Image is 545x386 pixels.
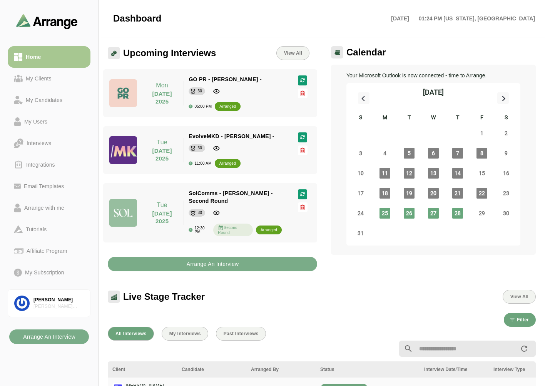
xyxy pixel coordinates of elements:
[373,113,397,123] div: M
[349,113,373,123] div: S
[391,14,414,23] p: [DATE]
[8,197,90,219] a: Arrange with me
[510,294,528,299] span: View All
[216,327,266,341] button: Past Interviews
[113,13,161,24] span: Dashboard
[213,224,253,236] div: Second Round
[476,208,487,219] span: Friday, August 29, 2025
[23,74,55,83] div: My Clients
[112,366,172,373] div: Client
[108,257,317,271] button: Arrange An Interview
[452,148,463,159] span: Thursday, August 7, 2025
[145,147,179,162] p: [DATE] 2025
[320,366,415,373] div: Status
[8,89,90,111] a: My Candidates
[182,366,242,373] div: Candidate
[517,317,529,323] span: Filter
[8,68,90,89] a: My Clients
[404,208,415,219] span: Tuesday, August 26, 2025
[476,188,487,199] span: Friday, August 22, 2025
[145,210,179,225] p: [DATE] 2025
[22,268,67,277] div: My Subscription
[476,148,487,159] span: Friday, August 8, 2025
[8,132,90,154] a: Interviews
[33,297,84,303] div: [PERSON_NAME]
[251,366,311,373] div: Arranged By
[189,161,211,165] div: 11:00 AM
[23,52,44,62] div: Home
[169,331,201,336] span: My Interviews
[452,188,463,199] span: Thursday, August 21, 2025
[476,128,487,139] span: Friday, August 1, 2025
[189,76,261,82] span: GO PR - [PERSON_NAME] -
[503,290,536,304] button: View All
[8,111,90,132] a: My Users
[189,133,274,139] span: EvolveMKD - [PERSON_NAME] -
[219,103,236,110] div: arranged
[379,148,390,159] span: Monday, August 4, 2025
[21,203,67,212] div: Arrange with me
[355,168,366,179] span: Sunday, August 10, 2025
[108,327,154,341] button: All Interviews
[355,188,366,199] span: Sunday, August 17, 2025
[397,113,421,123] div: T
[346,47,386,58] span: Calendar
[445,113,470,123] div: T
[189,104,212,109] div: 05:00 PM
[355,148,366,159] span: Sunday, August 3, 2025
[123,291,205,302] span: Live Stage Tracker
[428,188,439,199] span: Wednesday, August 20, 2025
[355,208,366,219] span: Sunday, August 24, 2025
[189,226,210,234] div: 12:30 PM
[261,226,277,234] div: arranged
[8,262,90,283] a: My Subscription
[494,113,518,123] div: S
[8,240,90,262] a: Affiliate Program
[16,14,78,29] img: arrangeai-name-small-logo.4d2b8aee.svg
[346,71,520,80] p: Your Microsoft Outlook is now connected - time to Arrange.
[219,160,236,167] div: arranged
[424,366,484,373] div: Interview Date/Time
[414,14,535,23] p: 01:24 PM [US_STATE], [GEOGRAPHIC_DATA]
[501,188,512,199] span: Saturday, August 23, 2025
[428,148,439,159] span: Wednesday, August 6, 2025
[23,160,58,169] div: Integrations
[197,209,202,217] div: 30
[189,190,272,204] span: SolComms - [PERSON_NAME] - Second Round
[197,87,202,95] div: 30
[379,188,390,199] span: Monday, August 18, 2025
[23,329,75,344] b: Arrange An Interview
[501,128,512,139] span: Saturday, August 2, 2025
[23,225,50,234] div: Tutorials
[520,344,529,353] i: appended action
[404,188,415,199] span: Tuesday, August 19, 2025
[504,313,536,327] button: Filter
[109,79,137,107] img: GO-PR-LOGO.jpg
[123,47,216,59] span: Upcoming Interviews
[476,168,487,179] span: Friday, August 15, 2025
[145,90,179,105] p: [DATE] 2025
[23,95,65,105] div: My Candidates
[284,50,302,56] span: View All
[452,208,463,219] span: Thursday, August 28, 2025
[8,289,90,317] a: [PERSON_NAME][PERSON_NAME] Associates
[452,168,463,179] span: Thursday, August 14, 2025
[109,199,137,227] img: solcomms_logo.jpg
[8,219,90,240] a: Tutorials
[115,331,147,336] span: All Interviews
[21,117,50,126] div: My Users
[186,257,239,271] b: Arrange An Interview
[501,208,512,219] span: Saturday, August 30, 2025
[501,168,512,179] span: Saturday, August 16, 2025
[33,303,84,310] div: [PERSON_NAME] Associates
[404,148,415,159] span: Tuesday, August 5, 2025
[145,138,179,147] p: Tue
[379,208,390,219] span: Monday, August 25, 2025
[423,87,444,98] div: [DATE]
[9,329,89,344] button: Arrange An Interview
[379,168,390,179] span: Monday, August 11, 2025
[501,148,512,159] span: Saturday, August 9, 2025
[8,154,90,175] a: Integrations
[428,168,439,179] span: Wednesday, August 13, 2025
[162,327,208,341] button: My Interviews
